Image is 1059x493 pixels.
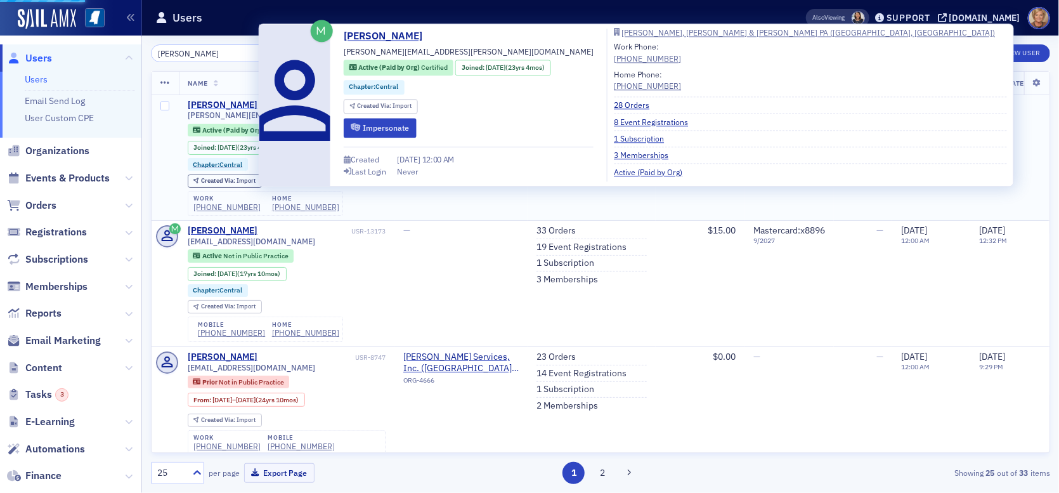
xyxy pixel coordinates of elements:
[219,378,284,386] span: Not in Public Practice
[949,12,1020,23] div: [DOMAIN_NAME]
[188,352,258,363] a: [PERSON_NAME]
[25,144,89,158] span: Organizations
[876,225,883,236] span: —
[351,157,379,164] div: Created
[997,44,1050,62] a: New User
[614,116,697,128] a: 8 Event Registrations
[272,328,339,338] div: [PHONE_NUMBER]
[188,237,316,246] span: [EMAIL_ADDRESS][DOMAIN_NAME]
[25,469,62,483] span: Finance
[188,300,262,313] div: Created Via: Import
[202,126,265,135] span: Active (Paid by Org)
[403,376,519,389] div: ORG-4666
[188,174,262,188] div: Created Via: Import
[201,302,237,310] span: Created Via :
[25,225,87,239] span: Registrations
[708,225,736,236] span: $15.00
[901,236,930,245] time: 12:00 AM
[7,199,56,213] a: Orders
[979,225,1005,236] span: [DATE]
[201,176,237,185] span: Created Via :
[403,352,519,374] span: Wade Services, Inc. (Ellisville, MS)
[614,166,691,178] a: Active (Paid by Org)
[614,29,1006,36] a: [PERSON_NAME], [PERSON_NAME] & [PERSON_NAME] PA ([GEOGRAPHIC_DATA], [GEOGRAPHIC_DATA])
[193,126,291,134] a: Active (Paid by Org) Certified
[218,270,280,278] div: (17yrs 10mos)
[7,306,62,320] a: Reports
[592,462,614,484] button: 2
[7,388,68,402] a: Tasks3
[759,467,1050,478] div: Showing out of items
[1028,7,1050,29] span: Profile
[25,306,62,320] span: Reports
[268,434,335,442] div: mobile
[218,143,276,152] div: (23yrs 4mos)
[202,378,219,386] span: Prior
[193,286,219,294] span: Chapter :
[188,124,297,136] div: Active (Paid by Org): Active (Paid by Org): Certified
[7,415,75,429] a: E-Learning
[887,12,930,23] div: Support
[193,202,261,212] a: [PHONE_NUMBER]
[236,395,256,404] span: [DATE]
[201,417,256,424] div: Import
[938,13,1025,22] button: [DOMAIN_NAME]
[357,103,412,110] div: Import
[7,51,52,65] a: Users
[188,100,258,111] a: [PERSON_NAME]
[25,442,85,456] span: Automations
[462,63,486,73] span: Joined :
[358,63,421,72] span: Active (Paid by Org)
[218,269,237,278] span: [DATE]
[272,202,339,212] a: [PHONE_NUMBER]
[188,284,249,297] div: Chapter:
[188,414,262,427] div: Created Via: Import
[901,225,927,236] span: [DATE]
[201,416,237,424] span: Created Via :
[193,160,219,169] span: Chapter :
[25,95,85,107] a: Email Send Log
[188,393,305,407] div: From: 2000-07-01 00:00:00
[344,60,453,76] div: Active (Paid by Org): Active (Paid by Org): Certified
[188,110,386,120] span: [PERSON_NAME][EMAIL_ADDRESS][PERSON_NAME][DOMAIN_NAME]
[272,321,339,329] div: home
[397,155,422,165] span: [DATE]
[486,63,545,73] div: (23yrs 4mos)
[260,227,386,235] div: USR-13173
[344,99,418,114] div: Created Via: Import
[7,469,62,483] a: Finance
[876,351,883,362] span: —
[344,29,432,44] a: [PERSON_NAME]
[188,225,258,237] a: [PERSON_NAME]
[7,280,88,294] a: Memberships
[7,253,88,266] a: Subscriptions
[753,351,760,362] span: —
[198,321,265,329] div: mobile
[218,143,237,152] span: [DATE]
[7,225,87,239] a: Registrations
[188,376,290,388] div: Prior: Prior: Not in Public Practice
[188,363,316,372] span: [EMAIL_ADDRESS][DOMAIN_NAME]
[193,434,261,442] div: work
[268,442,335,451] a: [PHONE_NUMBER]
[272,195,339,202] div: home
[25,361,62,375] span: Content
[614,133,673,144] a: 1 Subscription
[193,143,218,152] span: Joined :
[193,286,242,294] a: Chapter:Central
[403,352,519,374] a: [PERSON_NAME] Services, Inc. ([GEOGRAPHIC_DATA], [GEOGRAPHIC_DATA])
[7,171,110,185] a: Events & Products
[55,388,68,402] div: 3
[193,378,283,386] a: Prior Not in Public Practice
[223,251,289,260] span: Not in Public Practice
[188,267,287,281] div: Joined: 2007-10-31 00:00:00
[193,442,261,451] a: [PHONE_NUMBER]
[536,258,594,269] a: 1 Subscription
